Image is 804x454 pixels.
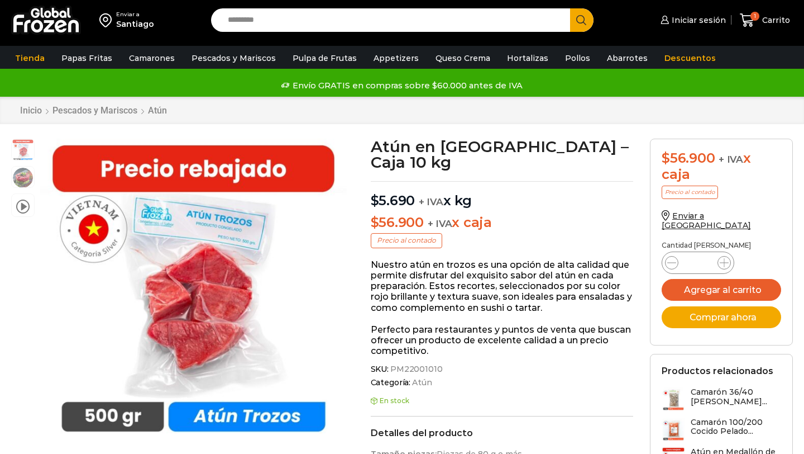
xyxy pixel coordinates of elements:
a: Enviar a [GEOGRAPHIC_DATA] [662,211,751,230]
h1: Atún en [GEOGRAPHIC_DATA] – Caja 10 kg [371,139,634,170]
span: PM22001010 [389,365,443,374]
img: atun trozo [40,139,347,446]
h3: Camarón 100/200 Cocido Pelado... [691,418,781,437]
a: Atún [410,378,432,387]
a: Queso Crema [430,48,496,69]
a: 1 Carrito [737,7,793,34]
a: Atún [147,105,167,116]
a: Appetizers [368,48,424,69]
h3: Camarón 36/40 [PERSON_NAME]... [691,387,781,406]
a: Pescados y Mariscos [52,105,138,116]
a: Abarrotes [601,48,653,69]
button: Search button [570,8,594,32]
p: Precio al contado [371,233,442,248]
span: Categoría: [371,378,634,387]
a: Hortalizas [501,48,554,69]
bdi: 56.900 [662,150,715,166]
h2: Detalles del producto [371,428,634,438]
input: Product quantity [687,255,709,271]
a: Camarón 100/200 Cocido Pelado... [662,418,781,442]
p: En stock [371,397,634,405]
span: atun trozo [12,139,34,162]
p: Perfecto para restaurantes y puntos de venta que buscan ofrecer un producto de excelente calidad ... [371,324,634,357]
button: Comprar ahora [662,306,781,328]
div: 1 / 3 [40,139,347,446]
a: Descuentos [659,48,721,69]
span: $ [662,150,670,166]
button: Agregar al carrito [662,279,781,301]
span: + IVA [428,218,452,229]
a: Pollos [559,48,596,69]
nav: Breadcrumb [20,105,167,116]
a: Papas Fritas [56,48,118,69]
a: Pescados y Mariscos [186,48,281,69]
span: $ [371,192,379,209]
p: Nuestro atún en trozos es una opción de alta calidad que permite disfrutar del exquisito sabor de... [371,259,634,313]
a: Pulpa de Frutas [287,48,362,69]
span: $ [371,214,379,230]
a: Camarones [123,48,180,69]
img: address-field-icon.svg [99,11,116,30]
span: Iniciar sesión [669,15,726,26]
p: x kg [371,181,634,209]
span: + IVA [419,196,443,207]
span: Carrito [759,15,790,26]
span: foto tartaro atun [12,167,34,189]
div: x caja [662,150,781,183]
bdi: 5.690 [371,192,415,209]
bdi: 56.900 [371,214,424,230]
a: Camarón 36/40 [PERSON_NAME]... [662,387,781,412]
span: SKU: [371,365,634,374]
a: Inicio [20,105,42,116]
span: + IVA [719,154,743,165]
p: x caja [371,215,634,231]
a: Iniciar sesión [658,9,726,31]
h2: Productos relacionados [662,366,773,376]
p: Precio al contado [662,186,718,199]
div: Enviar a [116,11,154,18]
p: Cantidad [PERSON_NAME] [662,242,781,249]
span: 1 [750,12,759,21]
a: Tienda [9,48,50,69]
div: Santiago [116,18,154,30]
